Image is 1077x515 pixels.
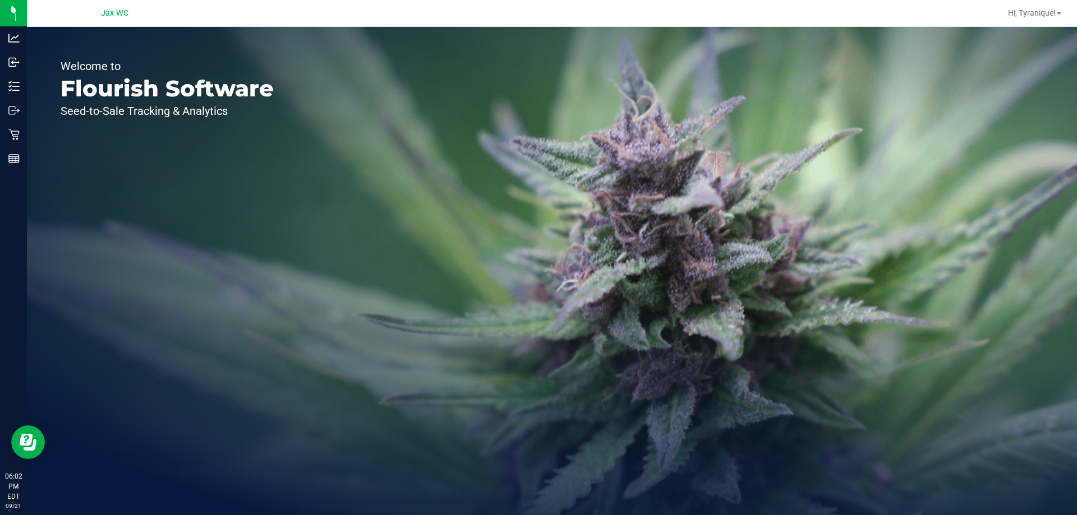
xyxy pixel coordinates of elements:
p: Welcome to [61,61,274,72]
p: Flourish Software [61,77,274,100]
p: 06:02 PM EDT [5,471,22,502]
iframe: Resource center [11,425,45,459]
inline-svg: Reports [8,153,20,164]
p: Seed-to-Sale Tracking & Analytics [61,105,274,117]
inline-svg: Analytics [8,33,20,44]
span: Hi, Tyranique! [1008,8,1056,17]
inline-svg: Inbound [8,57,20,68]
inline-svg: Inventory [8,81,20,92]
inline-svg: Outbound [8,105,20,116]
span: Jax WC [101,8,128,18]
inline-svg: Retail [8,129,20,140]
p: 09/21 [5,502,22,510]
